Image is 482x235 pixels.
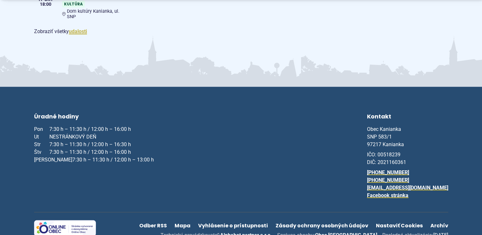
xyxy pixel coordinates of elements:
[427,220,452,231] a: Archív
[67,9,126,19] span: Dom kultúry Kanianka, ul. SNP
[367,112,448,123] h3: Kontakt
[367,151,448,166] p: IČO: 00518239 DIČ: 2021160361
[34,112,154,123] h3: Úradné hodiny
[62,1,85,7] span: Kultúra
[367,126,404,147] span: Obec Kanianka SNP 583/1 97217 Kanianka
[34,125,154,163] p: 7:30 h – 11:30 h / 12:00 h – 16:00 h NESTRÁNKOVÝ DEŇ 7:30 h – 11:30 h / 12:00 h – 16:30 h 7:30 h ...
[34,27,128,36] p: Zobraziť všetky
[34,140,49,148] span: Str
[367,177,409,183] a: [PHONE_NUMBER]
[367,184,448,190] a: [EMAIL_ADDRESS][DOMAIN_NAME]
[272,220,372,231] a: Zásady ochrany osobných údajov
[34,148,49,156] span: Štv
[34,125,49,133] span: Pon
[194,220,272,231] a: Vyhlásenie o prístupnosti
[367,169,409,175] a: [PHONE_NUMBER]
[34,156,72,163] span: [PERSON_NAME]
[34,133,49,140] span: Ut
[38,2,53,7] span: 18:00
[367,192,408,198] a: Facebook stránka
[372,220,427,231] a: Nastaviť Cookies
[171,220,194,231] a: Mapa
[135,220,171,231] a: Odber RSS
[69,28,87,34] a: Zobraziť všetky udalosti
